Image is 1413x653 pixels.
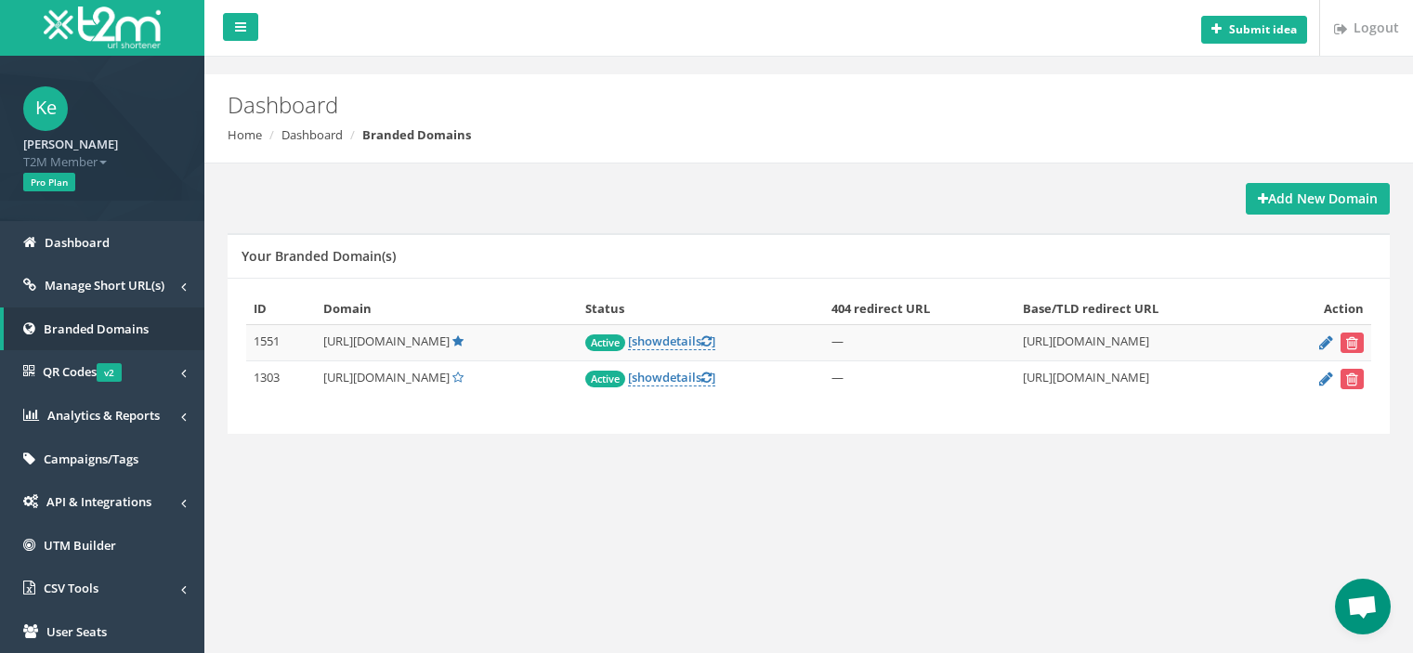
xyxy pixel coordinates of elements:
a: Add New Domain [1246,183,1390,215]
td: [URL][DOMAIN_NAME] [1015,325,1270,361]
th: Base/TLD redirect URL [1015,293,1270,325]
span: show [632,369,662,385]
th: Action [1271,293,1371,325]
a: [PERSON_NAME] T2M Member [23,131,181,170]
span: Branded Domains [44,320,149,337]
th: 404 redirect URL [824,293,1016,325]
span: Dashboard [45,234,110,251]
span: Manage Short URL(s) [45,277,164,294]
td: — [824,325,1016,361]
strong: Add New Domain [1258,189,1378,207]
span: CSV Tools [44,580,98,596]
span: Active [585,334,625,351]
img: T2M [44,7,161,48]
span: User Seats [46,623,107,640]
h2: Dashboard [228,93,1192,117]
a: Dashboard [281,126,343,143]
td: 1303 [246,361,316,398]
span: Active [585,371,625,387]
a: [showdetails] [628,333,715,350]
span: Ke [23,86,68,131]
span: show [632,333,662,349]
th: Domain [316,293,579,325]
b: Submit idea [1229,21,1297,37]
th: ID [246,293,316,325]
strong: [PERSON_NAME] [23,136,118,152]
td: — [824,361,1016,398]
span: [URL][DOMAIN_NAME] [323,333,450,349]
span: UTM Builder [44,537,116,554]
span: API & Integrations [46,493,151,510]
span: QR Codes [43,363,122,380]
a: Set Default [452,369,464,385]
span: T2M Member [23,153,181,171]
h5: Your Branded Domain(s) [242,249,396,263]
span: Analytics & Reports [47,407,160,424]
strong: Branded Domains [362,126,471,143]
button: Submit idea [1201,16,1307,44]
td: 1551 [246,325,316,361]
th: Status [578,293,823,325]
span: [URL][DOMAIN_NAME] [323,369,450,385]
span: Campaigns/Tags [44,451,138,467]
span: v2 [97,363,122,382]
a: Home [228,126,262,143]
div: Open chat [1335,579,1391,634]
a: [showdetails] [628,369,715,386]
span: Pro Plan [23,173,75,191]
td: [URL][DOMAIN_NAME] [1015,361,1270,398]
a: Default [452,333,464,349]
